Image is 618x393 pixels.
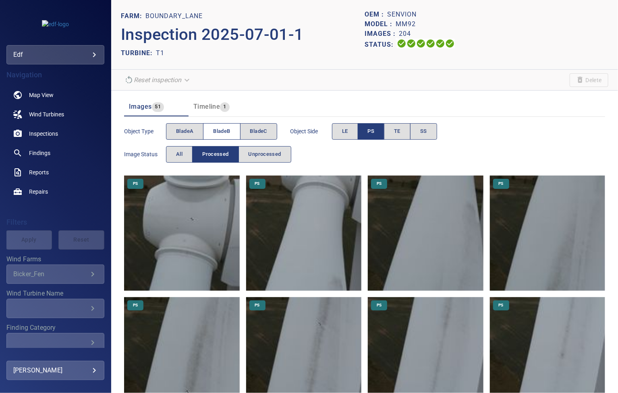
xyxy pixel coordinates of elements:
[399,29,411,39] p: 204
[13,364,97,377] div: [PERSON_NAME]
[128,302,143,308] span: PS
[6,299,104,318] div: Wind Turbine Name
[121,73,194,87] div: Reset inspection
[29,91,54,99] span: Map View
[436,39,445,48] svg: Matching 100%
[6,163,104,182] a: reports noActive
[29,110,64,118] span: Wind Turbines
[13,270,88,278] div: Bicker_Fen
[420,127,427,136] span: SS
[365,29,399,39] p: Images :
[176,150,182,159] span: All
[6,143,104,163] a: findings noActive
[332,123,358,140] button: LE
[203,123,240,140] button: bladeB
[397,39,406,48] svg: Uploading 100%
[332,123,437,140] div: objectSide
[6,45,104,64] div: edf
[372,302,386,308] span: PS
[128,181,143,186] span: PS
[166,146,193,163] button: All
[238,146,291,163] button: Unprocessed
[156,48,164,58] p: T1
[29,149,50,157] span: Findings
[6,105,104,124] a: windturbines noActive
[121,73,194,87] div: Unable to reset the inspection due to your user permissions
[166,123,277,140] div: objectType
[249,150,281,159] span: Unprocessed
[6,333,104,352] div: Finding Category
[494,302,508,308] span: PS
[342,127,348,136] span: LE
[6,71,104,79] h4: Navigation
[396,19,416,29] p: MM92
[240,123,277,140] button: bladeC
[152,102,164,112] span: 51
[42,20,69,28] img: edf-logo
[145,11,203,21] p: Boundary_Lane
[416,39,426,48] svg: Selecting 100%
[29,130,58,138] span: Inspections
[6,290,104,297] label: Wind Turbine Name
[494,181,508,186] span: PS
[129,103,151,110] span: Images
[121,23,365,47] p: Inspection 2025-07-01-1
[368,127,375,136] span: PS
[570,73,608,87] span: Unable to delete the inspection due to your user permissions
[6,124,104,143] a: inspections noActive
[387,10,417,19] p: Senvion
[220,102,229,112] span: 1
[166,123,203,140] button: bladeA
[29,188,48,196] span: Repairs
[358,123,385,140] button: PS
[250,302,265,308] span: PS
[384,123,411,140] button: TE
[134,76,181,84] em: Reset inspection
[6,85,104,105] a: map noActive
[365,19,396,29] p: Model :
[6,218,104,226] h4: Filters
[192,146,238,163] button: Processed
[124,150,166,158] span: Image Status
[166,146,291,163] div: imageStatus
[202,150,228,159] span: Processed
[121,11,145,21] p: FARM:
[445,39,455,48] svg: Classification 100%
[250,127,267,136] span: bladeC
[6,256,104,263] label: Wind Farms
[121,48,156,58] p: TURBINE:
[406,39,416,48] svg: Data Formatted 100%
[394,127,400,136] span: TE
[365,10,387,19] p: OEM :
[13,48,97,61] div: edf
[29,168,49,176] span: Reports
[193,103,220,110] span: Timeline
[365,39,397,50] p: Status:
[250,181,265,186] span: PS
[6,182,104,201] a: repairs noActive
[176,127,193,136] span: bladeA
[6,265,104,284] div: Wind Farms
[426,39,436,48] svg: ML Processing 100%
[213,127,230,136] span: bladeB
[372,181,386,186] span: PS
[290,127,332,135] span: Object Side
[6,325,104,331] label: Finding Category
[410,123,437,140] button: SS
[124,127,166,135] span: Object type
